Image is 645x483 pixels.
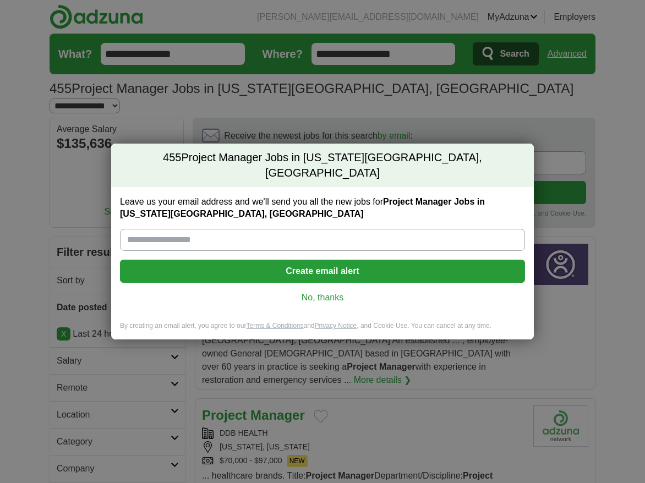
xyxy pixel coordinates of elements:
[129,292,516,304] a: No, thanks
[315,322,357,330] a: Privacy Notice
[246,322,303,330] a: Terms & Conditions
[120,196,525,220] label: Leave us your email address and we'll send you all the new jobs for
[111,321,534,339] div: By creating an email alert, you agree to our and , and Cookie Use. You can cancel at any time.
[111,144,534,187] h2: Project Manager Jobs in [US_STATE][GEOGRAPHIC_DATA], [GEOGRAPHIC_DATA]
[163,150,181,166] span: 455
[120,260,525,283] button: Create email alert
